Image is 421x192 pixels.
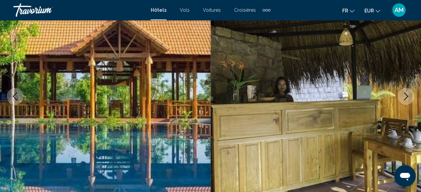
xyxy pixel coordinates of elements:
button: Previous image [7,88,23,105]
button: User Menu [390,3,408,17]
span: AM [395,7,404,13]
a: Voitures [203,7,221,13]
a: Travorium [13,3,144,17]
a: Vols [180,7,190,13]
iframe: Bouton de lancement de la fenêtre de messagerie [394,165,416,187]
a: Croisières [234,7,256,13]
button: Change language [342,6,354,15]
span: EUR [364,8,374,13]
span: fr [342,8,348,13]
button: Extra navigation items [263,5,270,15]
a: Hôtels [151,7,166,13]
button: Change currency [364,6,380,15]
button: Next image [398,88,414,105]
